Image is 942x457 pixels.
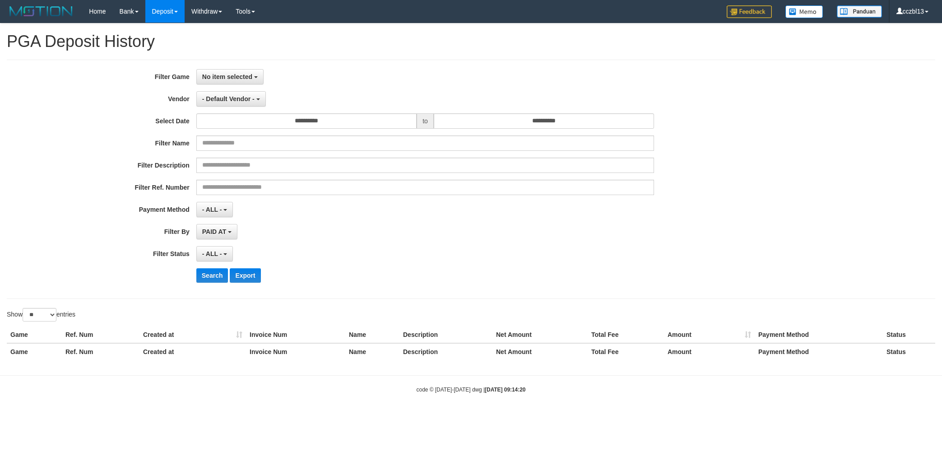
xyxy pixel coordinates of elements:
[727,5,772,18] img: Feedback.jpg
[755,326,883,343] th: Payment Method
[196,224,237,239] button: PAID AT
[345,343,399,360] th: Name
[139,343,246,360] th: Created at
[196,91,266,107] button: - Default Vendor -
[202,73,252,80] span: No item selected
[246,343,345,360] th: Invoice Num
[62,326,139,343] th: Ref. Num
[7,308,75,322] label: Show entries
[7,326,62,343] th: Game
[883,343,935,360] th: Status
[664,326,755,343] th: Amount
[399,326,492,343] th: Description
[417,113,434,129] span: to
[230,268,260,283] button: Export
[7,5,75,18] img: MOTION_logo.png
[202,95,255,103] span: - Default Vendor -
[196,202,233,217] button: - ALL -
[755,343,883,360] th: Payment Method
[883,326,935,343] th: Status
[196,246,233,261] button: - ALL -
[837,5,882,18] img: panduan.png
[202,206,222,213] span: - ALL -
[785,5,823,18] img: Button%20Memo.svg
[23,308,56,322] select: Showentries
[196,69,264,84] button: No item selected
[664,343,755,360] th: Amount
[62,343,139,360] th: Ref. Num
[7,343,62,360] th: Game
[196,268,228,283] button: Search
[485,387,525,393] strong: [DATE] 09:14:20
[417,387,526,393] small: code © [DATE]-[DATE] dwg |
[492,326,588,343] th: Net Amount
[139,326,246,343] th: Created at
[345,326,399,343] th: Name
[246,326,345,343] th: Invoice Num
[588,343,664,360] th: Total Fee
[588,326,664,343] th: Total Fee
[7,33,935,51] h1: PGA Deposit History
[399,343,492,360] th: Description
[492,343,588,360] th: Net Amount
[202,250,222,257] span: - ALL -
[202,228,226,235] span: PAID AT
